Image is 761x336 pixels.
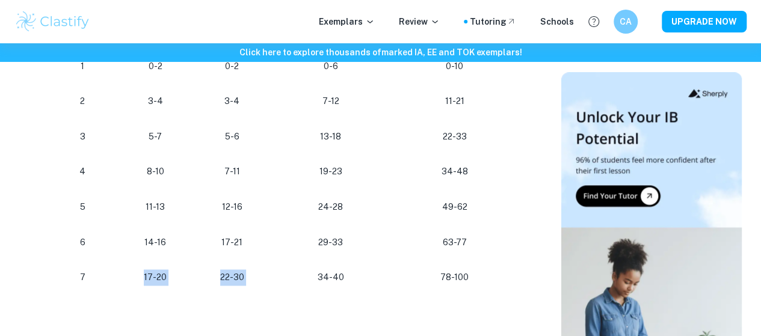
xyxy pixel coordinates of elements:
[57,199,108,215] p: 5
[614,10,638,34] button: CA
[14,10,91,34] img: Clastify logo
[280,129,380,145] p: 13-18
[57,163,108,180] p: 4
[280,199,380,215] p: 24-28
[203,234,262,251] p: 17-21
[203,93,262,109] p: 3-4
[399,234,509,251] p: 63-77
[280,234,380,251] p: 29-33
[399,93,509,109] p: 11-21
[128,129,183,145] p: 5-7
[399,199,509,215] p: 49-62
[203,163,262,180] p: 7-11
[2,46,759,59] h6: Click here to explore thousands of marked IA, EE and TOK exemplars !
[280,269,380,286] p: 34-40
[399,15,440,28] p: Review
[399,269,509,286] p: 78-100
[540,15,574,28] a: Schools
[128,269,183,286] p: 17-20
[584,11,604,32] button: Help and Feedback
[280,93,380,109] p: 7-12
[128,58,183,75] p: 0-2
[280,163,380,180] p: 19-23
[57,234,108,251] p: 6
[128,93,183,109] p: 3-4
[203,58,262,75] p: 0-2
[57,93,108,109] p: 2
[57,58,108,75] p: 1
[203,199,262,215] p: 12-16
[319,15,375,28] p: Exemplars
[57,269,108,286] p: 7
[128,199,183,215] p: 11-13
[399,129,509,145] p: 22-33
[399,163,509,180] p: 34-48
[203,129,262,145] p: 5-6
[619,15,633,28] h6: CA
[128,163,183,180] p: 8-10
[57,129,108,145] p: 3
[203,269,262,286] p: 22-30
[128,234,183,251] p: 14-16
[399,58,509,75] p: 0-10
[470,15,516,28] a: Tutoring
[662,11,747,32] button: UPGRADE NOW
[280,58,380,75] p: 0-6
